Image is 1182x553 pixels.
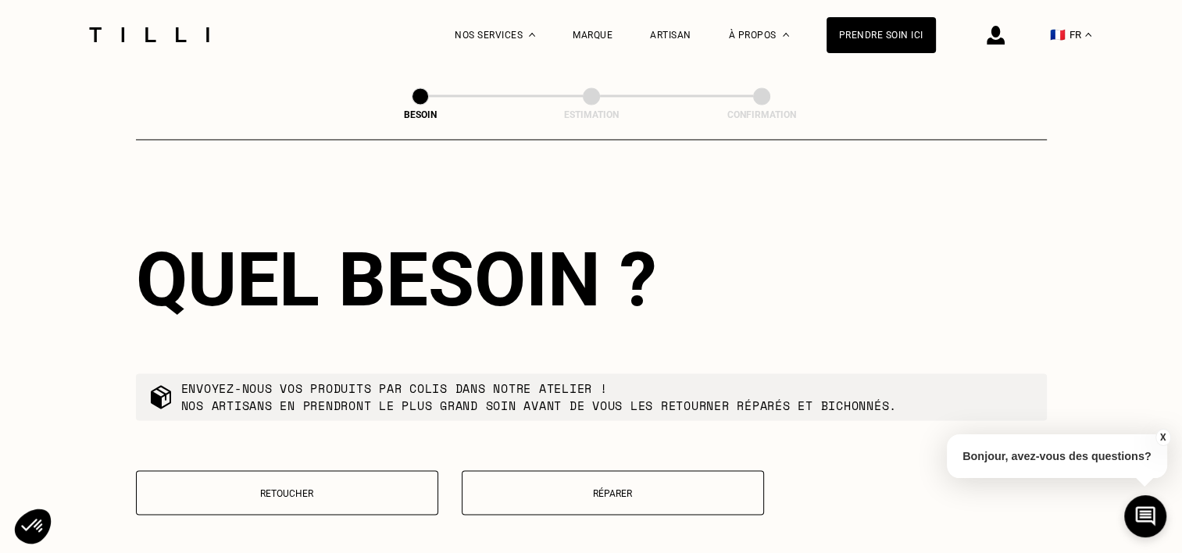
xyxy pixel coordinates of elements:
img: Menu déroulant à propos [783,33,789,37]
span: 🇫🇷 [1050,27,1066,42]
p: Réparer [470,487,755,498]
img: menu déroulant [1085,33,1091,37]
img: icône connexion [987,26,1005,45]
p: Envoyez-nous vos produits par colis dans notre atelier ! Nos artisans en prendront le plus grand ... [181,380,898,414]
img: Logo du service de couturière Tilli [84,27,215,42]
div: Besoin [342,109,498,120]
button: X [1155,429,1170,446]
div: Confirmation [684,109,840,120]
a: Prendre soin ici [827,17,936,53]
button: Réparer [462,470,764,515]
button: Retoucher [136,470,438,515]
div: Estimation [513,109,670,120]
div: Quel besoin ? [136,236,1047,323]
a: Artisan [650,30,691,41]
p: Retoucher [145,487,430,498]
img: Menu déroulant [529,33,535,37]
p: Bonjour, avez-vous des questions? [947,434,1167,478]
img: commande colis [148,384,173,409]
a: Marque [573,30,612,41]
